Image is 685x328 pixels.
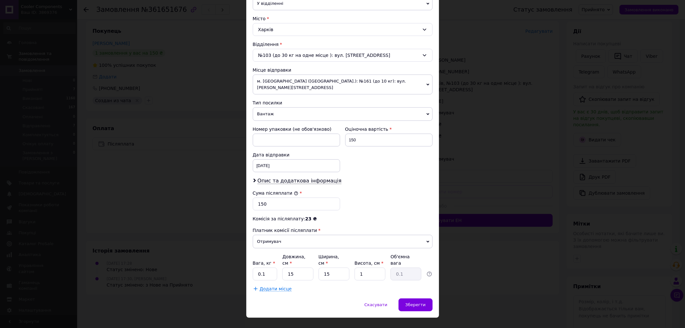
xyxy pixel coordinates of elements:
[253,261,275,266] label: Вага, кг
[253,152,340,158] div: Дата відправки
[253,23,433,36] div: Харків
[253,191,298,196] label: Сума післяплати
[253,100,282,105] span: Тип посилки
[260,286,292,292] span: Додати місце
[258,178,342,184] span: Опис та додаткова інформація
[364,302,387,307] span: Скасувати
[253,75,433,94] span: м. [GEOGRAPHIC_DATA] ([GEOGRAPHIC_DATA].): №161 (до 10 кг): вул. [PERSON_NAME][STREET_ADDRESS]
[355,261,383,266] label: Висота, см
[253,15,433,22] div: Місто
[345,126,433,132] div: Оціночна вартість
[253,41,433,48] div: Відділення
[305,216,317,221] span: 23 ₴
[253,216,433,222] div: Комісія за післяплату:
[253,235,433,248] span: Отримувач
[253,67,292,73] span: Місце відправки
[319,254,339,266] label: Ширина, см
[253,49,433,62] div: №103 (до 30 кг на одне місце ): вул. [STREET_ADDRESS]
[391,253,421,266] div: Об'ємна вага
[405,302,426,307] span: Зберегти
[253,126,340,132] div: Номер упаковки (не обов'язково)
[253,107,433,121] span: Вантаж
[282,254,305,266] label: Довжина, см
[253,228,317,233] span: Платник комісії післяплати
